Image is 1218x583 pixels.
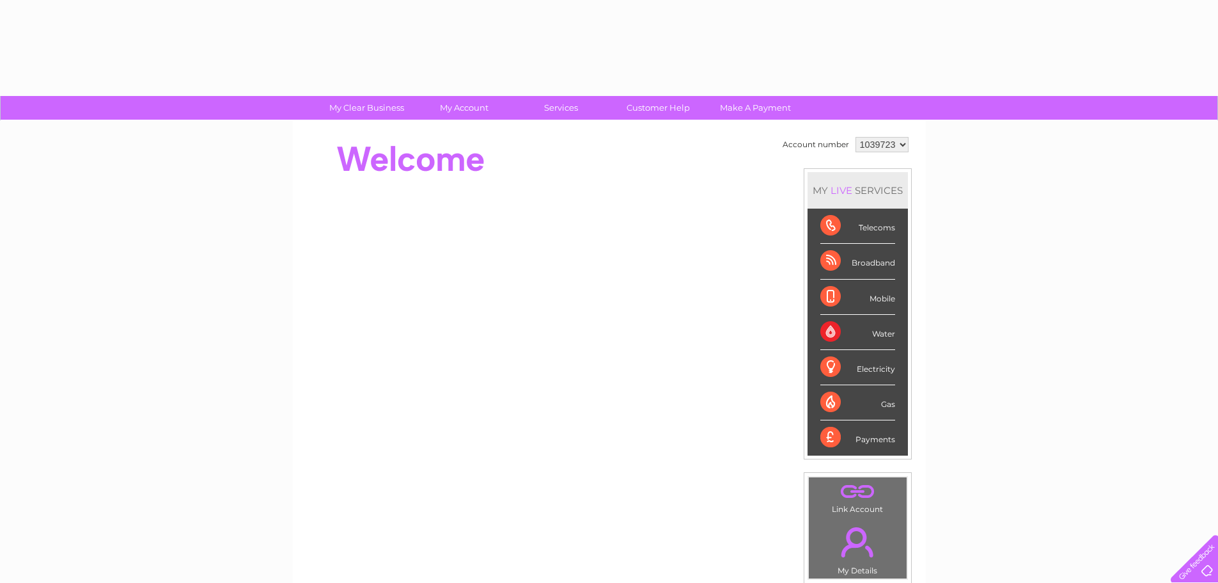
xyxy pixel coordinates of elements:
[820,244,895,279] div: Broadband
[703,96,808,120] a: Make A Payment
[820,350,895,385] div: Electricity
[808,516,907,579] td: My Details
[808,172,908,209] div: MY SERVICES
[605,96,711,120] a: Customer Help
[820,420,895,455] div: Payments
[508,96,614,120] a: Services
[411,96,517,120] a: My Account
[820,315,895,350] div: Water
[812,520,903,564] a: .
[812,481,903,503] a: .
[779,134,852,156] td: Account number
[828,184,855,196] div: LIVE
[820,385,895,420] div: Gas
[820,280,895,315] div: Mobile
[314,96,419,120] a: My Clear Business
[808,477,907,517] td: Link Account
[820,209,895,244] div: Telecoms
